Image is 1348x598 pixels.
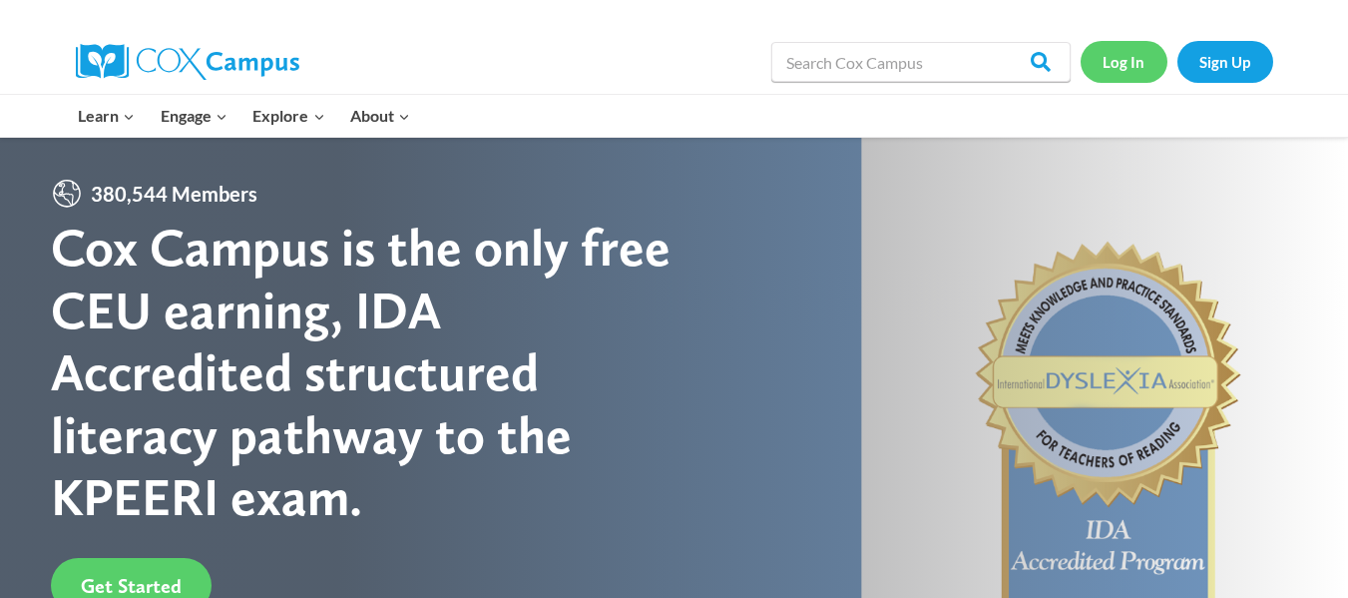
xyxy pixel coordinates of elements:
[83,178,265,210] span: 380,544 Members
[240,95,338,137] button: Child menu of Explore
[66,95,149,137] button: Child menu of Learn
[1081,41,1167,82] a: Log In
[76,44,299,80] img: Cox Campus
[51,217,674,528] div: Cox Campus is the only free CEU earning, IDA Accredited structured literacy pathway to the KPEERI...
[148,95,240,137] button: Child menu of Engage
[66,95,423,137] nav: Primary Navigation
[1177,41,1273,82] a: Sign Up
[81,574,182,598] span: Get Started
[337,95,423,137] button: Child menu of About
[771,42,1071,82] input: Search Cox Campus
[1081,41,1273,82] nav: Secondary Navigation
